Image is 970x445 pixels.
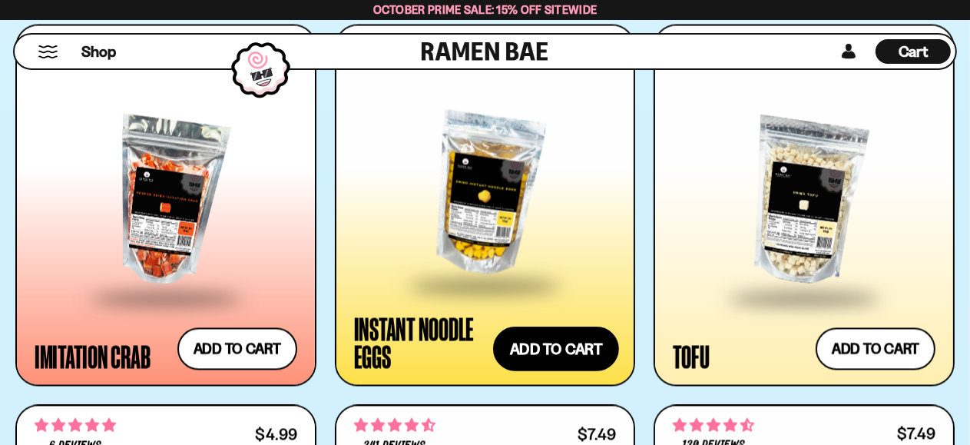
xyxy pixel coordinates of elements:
div: $4.99 [256,427,297,441]
span: October Prime Sale: 15% off Sitewide [373,2,598,17]
div: Tofu [673,342,709,370]
div: Cart [876,35,951,68]
div: Instant Noodle Eggs [354,314,489,370]
div: $7.49 [578,427,616,441]
button: Mobile Menu Trigger [38,45,58,58]
span: 4.68 stars [673,415,754,435]
a: Shop [81,39,116,64]
a: 4.71 stars 177 reviews $7.49 Instant Noodle Eggs Add to cart [335,24,636,386]
button: Add to cart [493,327,619,371]
a: 4.78 stars 32 reviews $7.99 Tofu Add to cart [654,24,955,386]
span: 4.53 stars [354,415,435,435]
a: 4.88 stars 25 reviews $11.99 Imitation Crab Add to cart [15,24,316,386]
div: Imitation Crab [35,342,151,370]
button: Add to cart [177,327,297,370]
div: $7.49 [897,426,935,440]
button: Add to cart [816,327,935,370]
span: Shop [81,42,116,62]
span: Cart [899,42,929,61]
span: 5.00 stars [35,415,116,435]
